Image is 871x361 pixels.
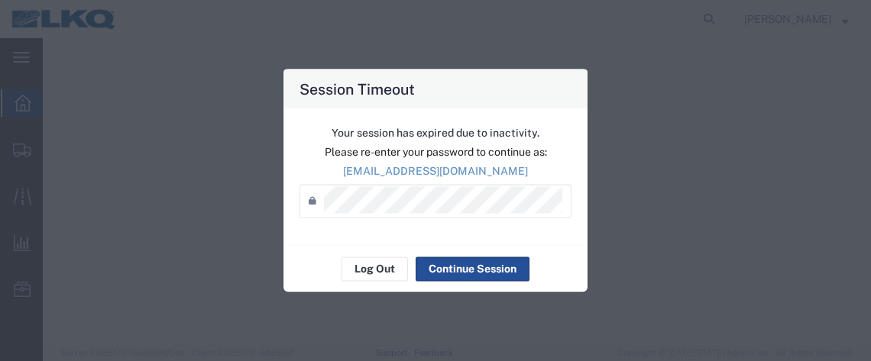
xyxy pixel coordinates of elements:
[342,256,408,281] button: Log Out
[300,77,415,99] h4: Session Timeout
[300,143,571,160] p: Please re-enter your password to continue as:
[300,163,571,179] p: [EMAIL_ADDRESS][DOMAIN_NAME]
[416,256,529,281] button: Continue Session
[300,124,571,140] p: Your session has expired due to inactivity.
